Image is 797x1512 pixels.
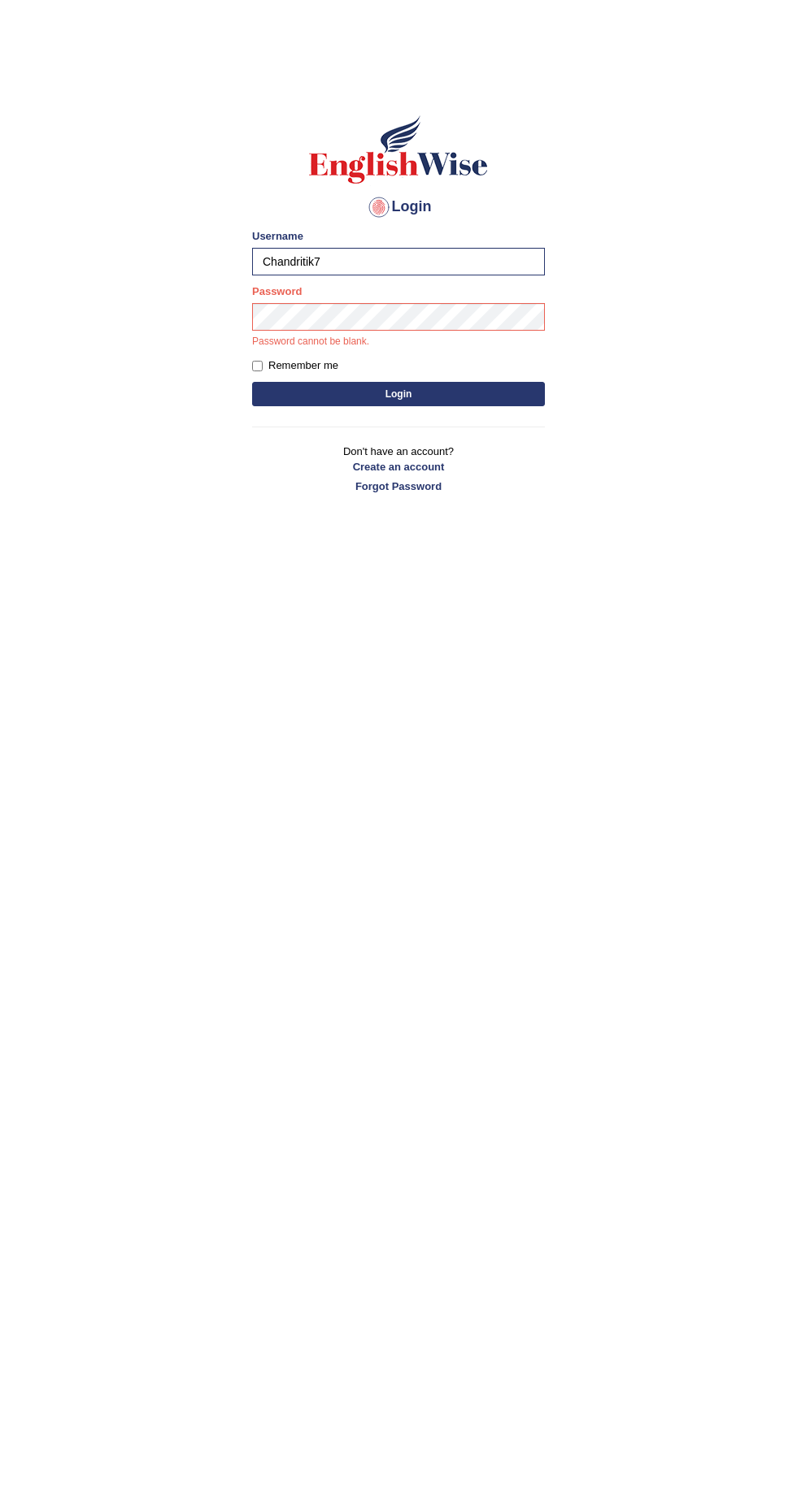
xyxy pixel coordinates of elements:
[252,444,545,494] p: Don't have an account?
[252,459,545,474] a: Create an account
[252,382,545,406] button: Login
[252,479,545,494] a: Forgot Password
[252,335,545,349] p: Password cannot be blank.
[252,357,338,374] label: Remember me
[306,113,491,186] img: Logo of English Wise sign in for intelligent practice with AI
[252,228,303,244] label: Username
[252,284,302,299] label: Password
[252,194,545,220] h4: Login
[252,361,263,371] input: Remember me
